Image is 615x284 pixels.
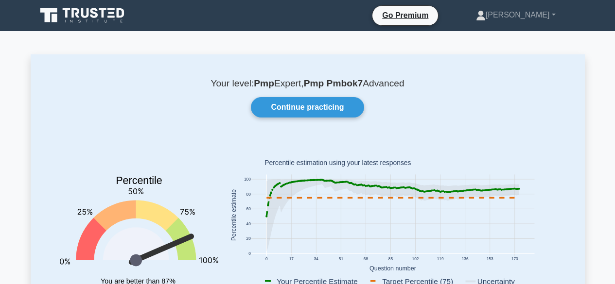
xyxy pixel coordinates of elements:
[54,78,562,89] p: Your level: Expert, Advanced
[264,159,411,167] text: Percentile estimation using your latest responses
[412,256,419,261] text: 102
[304,78,363,88] b: Pmp Pmbok7
[363,256,368,261] text: 68
[453,5,579,25] a: [PERSON_NAME]
[376,9,434,21] a: Go Premium
[289,256,294,261] text: 17
[248,251,251,256] text: 0
[244,177,250,182] text: 100
[338,256,343,261] text: 51
[511,256,518,261] text: 170
[388,256,393,261] text: 85
[246,221,251,226] text: 40
[265,256,267,261] text: 0
[437,256,443,261] text: 119
[254,78,274,88] b: Pmp
[246,207,251,212] text: 60
[461,256,468,261] text: 136
[116,175,162,186] text: Percentile
[246,192,251,197] text: 80
[369,265,416,272] text: Question number
[486,256,493,261] text: 153
[246,236,251,241] text: 20
[230,189,237,241] text: Percentile estimate
[314,256,318,261] text: 34
[251,97,364,117] a: Continue practicing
